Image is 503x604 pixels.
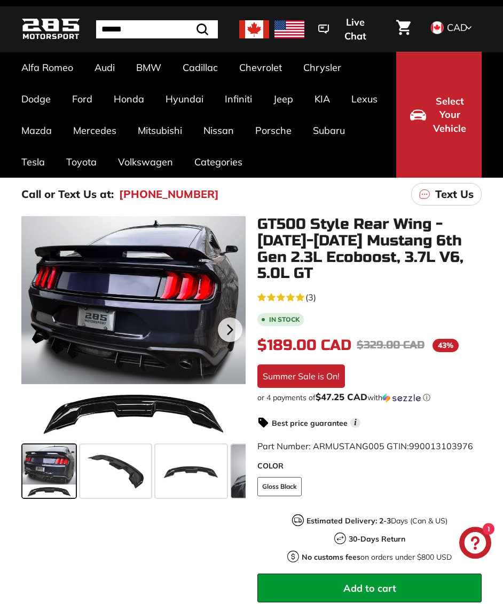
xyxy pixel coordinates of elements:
p: Days (Can & US) [306,515,447,527]
h1: GT500 Style Rear Wing - [DATE]-[DATE] Mustang 6th Gen 2.3L Ecoboost, 3.7L V6, 5.0L GT [257,216,482,282]
a: [PHONE_NUMBER] [119,186,219,202]
a: Ford [61,83,103,115]
a: Chevrolet [229,52,293,83]
strong: Best price guarantee [272,418,348,428]
a: Hyundai [155,83,214,115]
span: $47.25 CAD [316,391,367,402]
a: Cart [390,11,417,47]
span: $329.00 CAD [357,338,425,352]
button: Select Your Vehicle [396,52,482,178]
a: Alfa Romeo [11,52,84,83]
span: 43% [433,339,459,352]
inbox-online-store-chat: Shopify online store chat [456,527,494,561]
div: or 4 payments of$47.25 CADwithSezzle Click to learn more about Sezzle [257,392,482,403]
span: 990013103976 [409,441,473,451]
div: Summer Sale is On! [257,364,345,388]
a: Jeep [263,83,304,115]
input: Search [96,20,218,38]
a: Cadillac [172,52,229,83]
span: Live Chat [334,15,376,43]
a: 5.0 rating (3 votes) [257,290,482,304]
a: Mitsubishi [127,115,193,146]
strong: No customs fees [302,552,360,562]
p: Call or Text Us at: [21,186,114,202]
a: Toyota [56,146,107,178]
span: $189.00 CAD [257,336,351,354]
a: Mercedes [62,115,127,146]
button: Add to cart [257,574,482,602]
span: (3) [305,291,316,304]
span: i [350,418,360,428]
a: Nissan [193,115,245,146]
a: Text Us [411,183,482,205]
a: Mazda [11,115,62,146]
img: Sezzle [382,393,421,403]
div: or 4 payments of with [257,392,482,403]
a: Subaru [302,115,356,146]
span: Add to cart [343,582,396,594]
a: Porsche [245,115,302,146]
a: Categories [184,146,253,178]
strong: 30-Days Return [349,534,405,544]
strong: Estimated Delivery: 2-3 [306,516,391,526]
label: COLOR [257,460,482,472]
a: Chrysler [293,52,352,83]
span: CAD [447,21,467,34]
p: on orders under $800 USD [302,552,452,563]
p: Text Us [435,186,474,202]
span: Part Number: ARMUSTANG005 GTIN: [257,441,473,451]
img: Logo_285_Motorsport_areodynamics_components [21,17,80,42]
a: KIA [304,83,341,115]
b: In stock [269,316,300,323]
a: Infiniti [214,83,263,115]
a: Volkswagen [107,146,184,178]
a: Tesla [11,146,56,178]
a: Audi [84,52,125,83]
span: Select Your Vehicle [431,94,468,136]
a: Honda [103,83,155,115]
a: BMW [125,52,172,83]
button: Live Chat [304,9,390,49]
a: Dodge [11,83,61,115]
a: Lexus [341,83,388,115]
